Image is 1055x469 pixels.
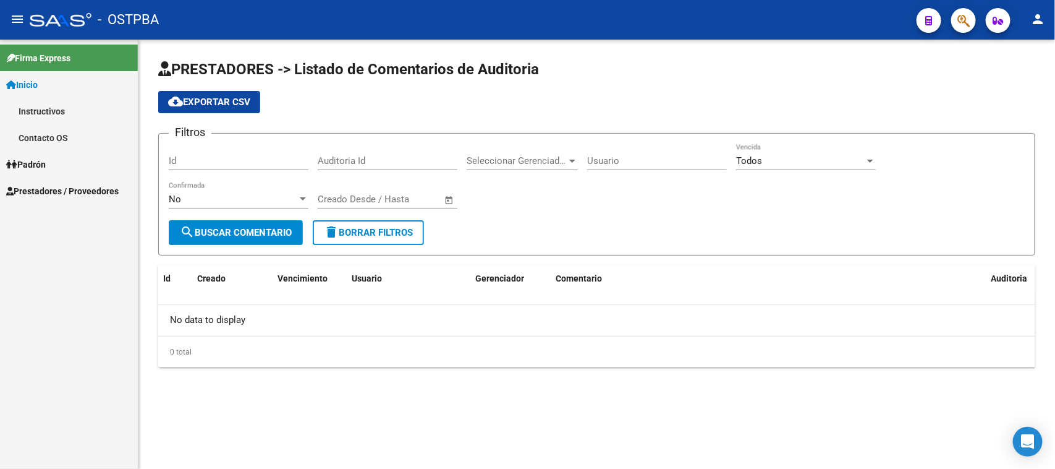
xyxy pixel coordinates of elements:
[192,265,273,292] datatable-header-cell: Creado
[158,337,1035,368] div: 0 total
[318,194,368,205] input: Fecha inicio
[158,61,539,78] span: PRESTADORES -> Listado de Comentarios de Auditoria
[379,194,439,205] input: Fecha fin
[551,265,986,292] datatable-header-cell: Comentario
[6,158,46,171] span: Padrón
[158,265,192,292] datatable-header-cell: Id
[6,51,70,65] span: Firma Express
[324,225,339,239] mat-icon: delete
[556,273,602,283] span: Comentario
[169,124,211,141] h3: Filtros
[347,265,470,292] datatable-header-cell: Usuario
[98,6,159,33] span: - OSTPBA
[6,78,38,92] span: Inicio
[158,305,1035,336] div: No data to display
[169,220,303,245] button: Buscar Comentario
[278,273,328,283] span: Vencimiento
[736,155,762,166] span: Todos
[10,12,25,27] mat-icon: menu
[475,273,524,283] span: Gerenciador
[1030,12,1045,27] mat-icon: person
[6,184,119,198] span: Prestadores / Proveedores
[158,91,260,113] button: Exportar CSV
[180,227,292,238] span: Buscar Comentario
[1013,427,1043,457] div: Open Intercom Messenger
[163,273,171,283] span: Id
[470,265,551,292] datatable-header-cell: Gerenciador
[169,194,181,205] span: No
[352,273,382,283] span: Usuario
[467,155,567,166] span: Seleccionar Gerenciador
[273,265,347,292] datatable-header-cell: Vencimiento
[324,227,413,238] span: Borrar Filtros
[168,97,250,108] span: Exportar CSV
[313,220,424,245] button: Borrar Filtros
[197,273,226,283] span: Creado
[168,94,183,109] mat-icon: cloud_download
[443,193,457,207] button: Open calendar
[991,273,1027,283] span: Auditoria
[180,225,195,239] mat-icon: search
[986,265,1035,292] datatable-header-cell: Auditoria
